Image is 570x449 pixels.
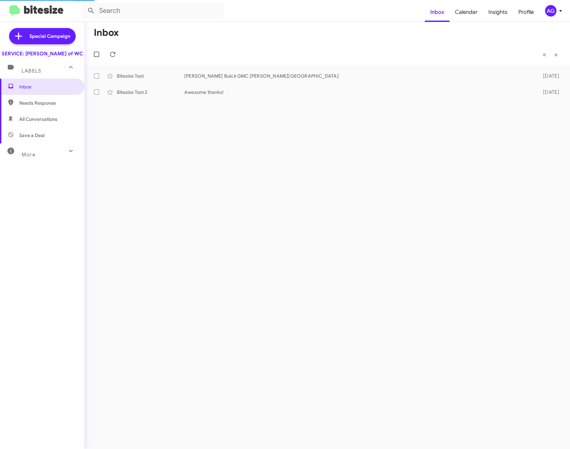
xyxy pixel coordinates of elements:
span: All Conversations [19,116,57,123]
button: Next [550,48,562,61]
a: Profile [513,2,539,22]
div: Bitesize Test 2 [117,89,184,96]
div: Awesome thanks! [184,89,534,96]
span: Save a Deal [19,132,45,139]
input: Search [82,3,223,19]
div: AG [545,5,557,17]
button: AG [539,5,563,17]
span: Labels [22,68,41,74]
div: Bitesize Test [117,73,184,79]
div: [PERSON_NAME] Buick GMC [PERSON_NAME][GEOGRAPHIC_DATA] [184,73,534,79]
a: Inbox [425,2,450,22]
span: Inbox [19,83,77,90]
nav: Page navigation example [539,48,562,61]
span: « [543,50,546,59]
span: More [22,152,35,158]
div: [DATE] [534,73,565,79]
a: Special Campaign [9,28,76,44]
span: » [554,50,558,59]
button: Previous [539,48,550,61]
span: Needs Response [19,100,77,106]
div: [DATE] [534,89,565,96]
span: Special Campaign [29,33,70,39]
div: SERVICE: [PERSON_NAME] of WC [2,50,83,57]
h1: Inbox [94,27,119,38]
a: Insights [483,2,513,22]
a: Calendar [450,2,483,22]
